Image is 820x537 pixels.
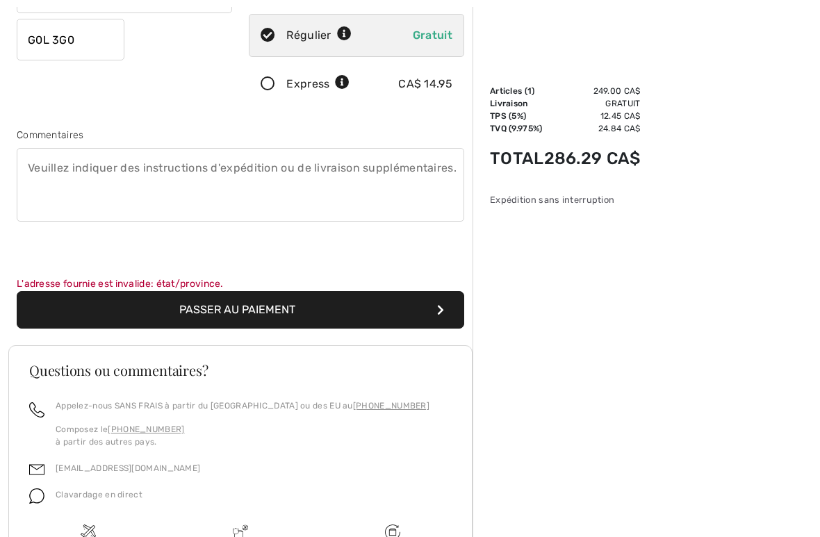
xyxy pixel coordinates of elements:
div: Régulier [286,27,352,44]
td: 12.45 CA$ [544,110,641,122]
td: 286.29 CA$ [544,135,641,182]
td: Livraison [490,97,544,110]
p: Appelez-nous SANS FRAIS à partir du [GEOGRAPHIC_DATA] ou des EU au [56,399,429,412]
td: 24.84 CA$ [544,122,641,135]
div: L'adresse fournie est invalide: état/province. [17,276,464,291]
a: [EMAIL_ADDRESS][DOMAIN_NAME] [56,463,200,473]
td: Articles ( ) [490,85,544,97]
span: Clavardage en direct [56,490,142,499]
div: Express [286,76,350,92]
td: TPS (5%) [490,110,544,122]
td: Gratuit [544,97,641,110]
td: 249.00 CA$ [544,85,641,97]
a: [PHONE_NUMBER] [108,424,184,434]
button: Passer au paiement [17,291,464,329]
img: email [29,462,44,477]
span: 1 [527,86,532,96]
img: call [29,402,44,418]
div: CA$ 14.95 [398,76,452,92]
div: Expédition sans interruption [490,193,641,206]
input: Code Postal [17,19,124,60]
img: chat [29,488,44,504]
h3: Questions ou commentaires? [29,363,452,377]
a: [PHONE_NUMBER] [353,401,429,411]
span: Gratuit [413,28,452,42]
td: Total [490,135,544,182]
p: Composez le à partir des autres pays. [56,423,429,448]
div: Commentaires [17,128,464,142]
td: TVQ (9.975%) [490,122,544,135]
